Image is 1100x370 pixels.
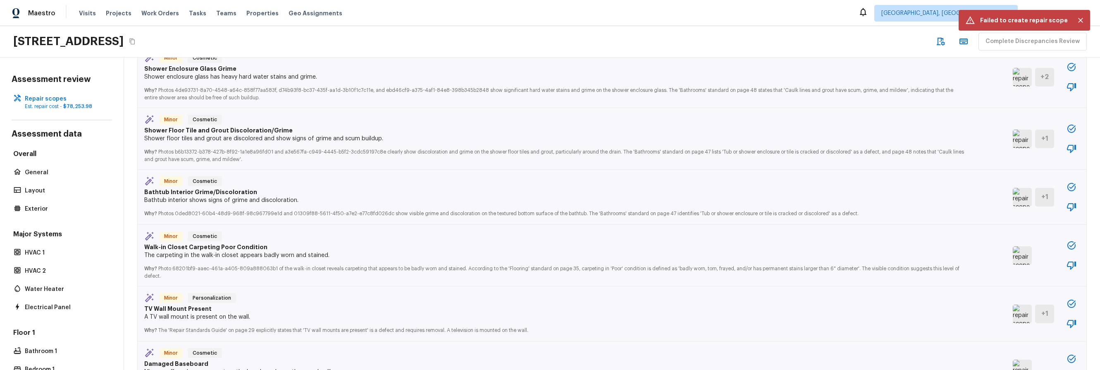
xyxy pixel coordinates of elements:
span: Why? [144,88,157,93]
span: Minor [161,349,181,357]
p: Photos 4de93731-8a70-4548-a64c-858f77aa583f, d74b93f8-bc37-435f-aa1d-3b10f1c7c11e, and ebd46cf9-a... [144,81,966,101]
img: repair scope asset [1013,68,1032,86]
p: Layout [25,187,107,195]
span: Cosmetic [189,232,220,240]
span: Minor [161,294,181,302]
span: Projects [106,9,131,17]
h4: Assessment data [12,129,112,141]
p: A TV wall mount is present on the wall. [144,313,966,321]
p: Damaged Baseboard [144,360,966,368]
h2: [STREET_ADDRESS] [13,34,124,49]
p: Failed to create repair scope [980,16,1068,24]
h4: Assessment review [12,74,112,85]
span: Geo Assignments [289,9,342,17]
p: HVAC 2 [25,267,107,275]
h5: Major Systems [12,230,112,240]
p: Shower Floor Tile and Grout Discoloration/Grime [144,126,966,135]
p: Bathtub Interior Grime/Discoloration [144,188,966,196]
span: [PERSON_NAME] [1038,9,1088,17]
p: Shower enclosure glass has heavy hard water stains and grime. [144,73,966,81]
span: Properties [246,9,279,17]
button: Copy Address [127,36,138,47]
h5: Overall [12,149,112,160]
span: Work Orders [141,9,179,17]
img: repair scope asset [1013,246,1032,265]
p: Bathtub interior shows signs of grime and discoloration. [144,196,966,204]
p: Electrical Panel [25,303,107,312]
p: TV Wall Mount Present [144,305,966,313]
span: $78,253.98 [63,104,92,109]
span: Minor [161,54,181,62]
p: The carpeting in the walk-in closet appears badly worn and stained. [144,251,966,259]
p: HVAC 1 [25,249,107,257]
span: Maestro [28,9,55,17]
span: Minor [161,115,181,124]
span: Teams [216,9,236,17]
img: repair scope asset [1013,188,1032,207]
span: Why? [144,149,157,154]
p: Bathroom 1 [25,347,107,356]
span: Minor [161,232,181,240]
span: Cosmetic [189,54,220,62]
p: Repair scopes [25,95,107,103]
span: Cosmetic [189,177,220,185]
span: Why? [144,328,157,333]
h5: + 1 [1041,134,1048,143]
p: Photos 0ded8021-60b4-48d9-968f-98c967799e1d and 01309f88-5611-4f50-a7e2-e77c8fd026dc show visible... [144,204,966,218]
p: Photos b6b13372-b378-427b-8f92-1a1e8a96fd01 and a3e567fa-c949-4445-b5f2-3cdc59197c8e clearly show... [144,143,966,163]
span: Visits [79,9,96,17]
p: The 'Repair Standards Guide' on page 29 explicitly states that 'TV wall mounts are present' is a ... [144,321,966,334]
h5: Floor 1 [12,328,112,339]
span: Minor [161,177,181,185]
h5: + 1 [1041,192,1048,202]
img: repair scope asset [1013,130,1032,148]
span: Personalization [189,294,234,302]
h5: + 2 [1040,72,1049,82]
p: Exterior [25,205,107,213]
p: Shower Enclosure Glass Grime [144,65,966,73]
h5: + 1 [1041,309,1048,318]
span: Why? [144,211,157,216]
p: Shower floor tiles and grout are discolored and show signs of grime and scum buildup. [144,135,966,143]
p: Water Heater [25,285,107,293]
span: Cosmetic [189,349,220,357]
p: General [25,168,107,177]
img: repair scope asset [1013,305,1032,323]
p: Photo 68201bf9-aaec-461a-a405-809a888063b1 of the walk-in closet reveals carpeting that appears t... [144,259,966,279]
span: [GEOGRAPHIC_DATA], [GEOGRAPHIC_DATA] [881,9,999,17]
span: Why? [144,266,157,271]
p: Est. repair cost - [25,103,107,110]
p: Walk-in Closet Carpeting Poor Condition [144,243,966,251]
span: Tasks [189,10,206,16]
span: Cosmetic [189,115,220,124]
button: Close [1074,14,1087,26]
